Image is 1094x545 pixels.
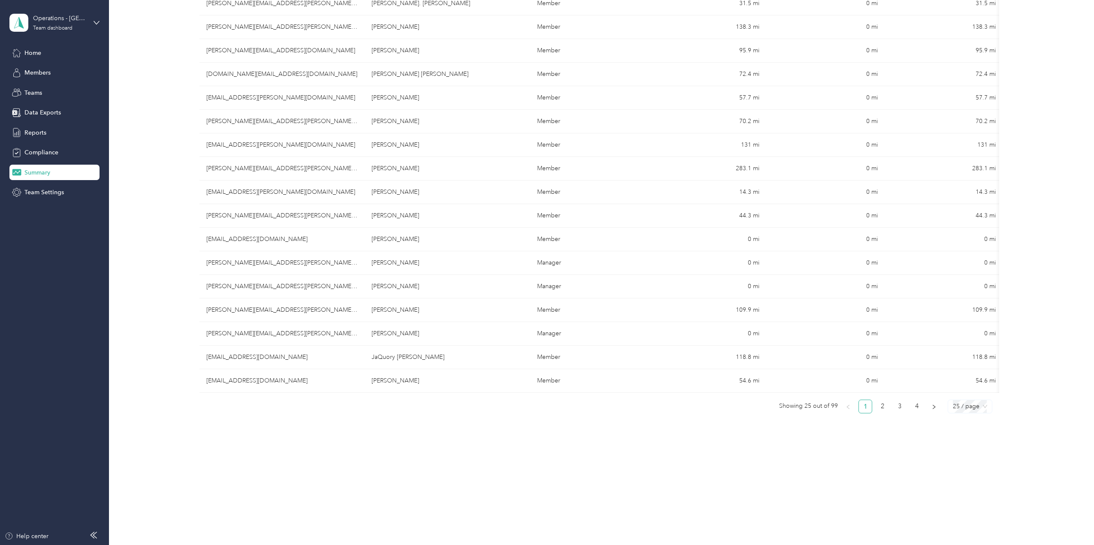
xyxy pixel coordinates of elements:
span: Data Exports [24,108,61,117]
td: 0 mi [885,275,1003,298]
td: Member [530,181,648,204]
a: 1 [859,400,872,413]
td: 0 mi [766,204,884,228]
iframe: Everlance-gr Chat Button Frame [1046,497,1094,545]
td: 0 mi [766,110,884,133]
td: gentry.pearson@donaghysales.com [199,110,365,133]
td: jaquory23@gmail.com [199,346,365,369]
div: Help center [5,532,48,541]
td: Member [530,369,648,393]
td: Member [530,86,648,110]
td: 14.3 mi [885,181,1003,204]
td: Manager [530,322,648,346]
td: 138.3 mi [885,15,1003,39]
td: Tyler J. Kirkland [365,298,530,322]
td: 44.3 mi [648,204,766,228]
td: Gerald T. Stevenson [365,157,530,181]
span: Home [24,48,41,57]
td: Jonathan M. Estell-Simmons [365,228,530,251]
td: kyle.meyer@donaghysales.com [199,204,365,228]
td: 109.9 mi [648,298,766,322]
td: Member [530,228,648,251]
td: 0 mi [885,228,1003,251]
td: austin.mckellar@donaghysales.com [199,181,365,204]
td: 0 mi [766,15,884,39]
td: 0 mi [766,63,884,86]
span: Teams [24,88,42,97]
td: 95.9 mi [885,39,1003,63]
td: 0 mi [648,322,766,346]
td: fred.emery@donaghysales.com [199,322,365,346]
span: 25 / page [953,400,987,413]
td: Joshua M. Sousa [365,15,530,39]
td: joey_ryno@yahoo.com [199,39,365,63]
td: Member [530,39,648,63]
td: 283.1 mi [885,157,1003,181]
td: jonathanestellsimmons@gmail.com [199,228,365,251]
td: Member [530,63,648,86]
td: 0 mi [766,346,884,369]
td: 283.1 mi [648,157,766,181]
td: 70.2 mi [648,110,766,133]
td: Member [530,298,648,322]
a: 4 [910,400,923,413]
td: Member [530,15,648,39]
td: joshua.sousa@donaghysales.com [199,15,365,39]
td: 138.3 mi [648,15,766,39]
td: 0 mi [766,228,884,251]
td: Member [530,133,648,157]
td: 0 mi [766,275,884,298]
td: michael.topete@donaghysales.com [199,251,365,275]
td: 118.8 mi [648,346,766,369]
li: Previous Page [841,400,855,413]
td: Austin G. Mckellar [365,181,530,204]
a: 3 [893,400,906,413]
td: 131 mi [648,133,766,157]
td: Kyle A. Meyer [365,204,530,228]
td: 0 mi [766,369,884,393]
td: 0 mi [766,298,884,322]
td: mastersensai.sr@gmail.com [199,63,365,86]
td: 72.4 mi [648,63,766,86]
button: left [841,400,855,413]
span: Reports [24,128,46,137]
span: Team Settings [24,188,64,197]
td: 0 mi [766,251,884,275]
td: 70.2 mi [885,110,1003,133]
td: brycin.swonger@donaghysales.com [199,133,365,157]
td: 44.3 mi [885,204,1003,228]
td: 0 mi [766,157,884,181]
td: 131 mi [885,133,1003,157]
li: 2 [876,400,889,413]
td: Joseph W. Ryno [365,39,530,63]
div: Operations - [GEOGRAPHIC_DATA] [33,14,87,23]
td: Manager [530,251,648,275]
td: Angie LaMonto [365,275,530,298]
td: 54.6 mi [885,369,1003,393]
td: tyler.kirkland@donaghysales.com [199,298,365,322]
td: Member [530,110,648,133]
td: 57.7 mi [885,86,1003,110]
td: 0 mi [648,251,766,275]
span: Compliance [24,148,58,157]
td: Manager [530,275,648,298]
td: Fred Emery [365,322,530,346]
td: Member [530,204,648,228]
td: 14.3 mi [648,181,766,204]
span: Showing 25 out of 99 [779,400,838,413]
td: 0 mi [766,322,884,346]
td: Marqus D. Lewis [365,86,530,110]
td: angie.lamonto@donaghysales.com [199,275,365,298]
li: Next Page [927,400,941,413]
a: 2 [876,400,889,413]
td: Nathan J. Mitchell [365,369,530,393]
td: Brycin L. Swonger [365,133,530,157]
div: Page Size [948,400,992,413]
td: Member [530,157,648,181]
td: njmitchell1671@gmail.com [199,369,365,393]
td: JaQuory Gilmer [365,346,530,369]
div: Team dashboard [33,26,73,31]
td: 95.9 mi [648,39,766,63]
